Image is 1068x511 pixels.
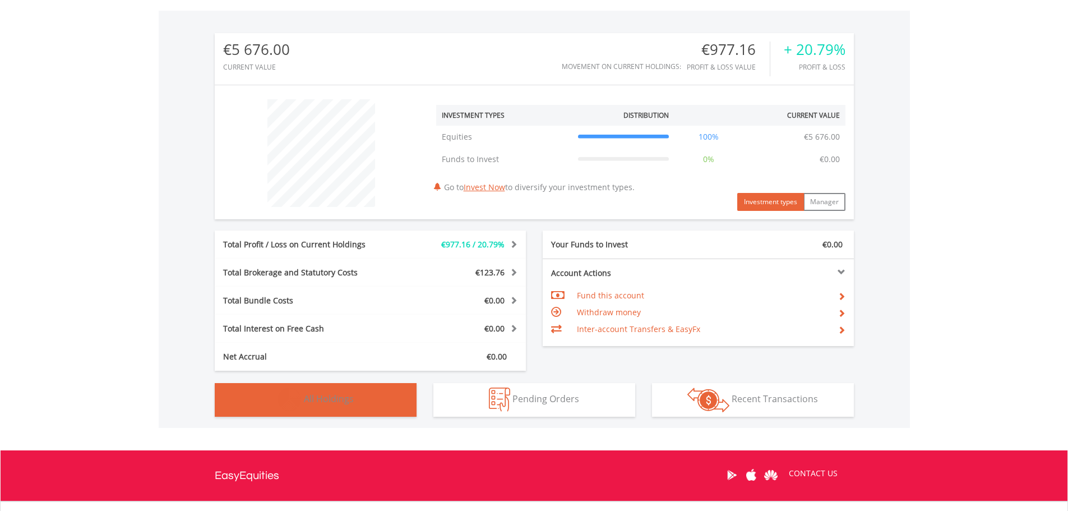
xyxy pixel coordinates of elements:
[803,193,845,211] button: Manager
[742,458,761,492] a: Apple
[475,267,505,278] span: €123.76
[674,148,743,171] td: 0%
[743,105,845,126] th: Current Value
[223,42,290,58] div: €5 676.00
[781,458,845,489] a: CONTACT US
[484,295,505,306] span: €0.00
[562,63,681,70] div: Movement on Current Holdings:
[215,450,279,501] a: EasyEquities
[215,267,396,278] div: Total Brokerage and Statutory Costs
[512,393,579,405] span: Pending Orders
[798,126,845,148] td: €5 676.00
[577,304,829,321] td: Withdraw money
[304,393,354,405] span: All Holdings
[623,111,669,120] div: Distribution
[489,388,510,412] img: pending_instructions-wht.png
[433,383,635,417] button: Pending Orders
[436,105,572,126] th: Investment Types
[215,351,396,362] div: Net Accrual
[577,321,829,338] td: Inter-account Transfers & EasyFx
[687,42,770,58] div: €977.16
[436,126,572,148] td: Equities
[543,268,699,279] div: Account Actions
[484,323,505,334] span: €0.00
[215,239,396,250] div: Total Profit / Loss on Current Holdings
[428,94,854,211] div: Go to to diversify your investment types.
[784,42,845,58] div: + 20.79%
[223,63,290,71] div: CURRENT VALUE
[674,126,743,148] td: 100%
[687,63,770,71] div: Profit & Loss Value
[464,182,505,192] a: Invest Now
[215,295,396,306] div: Total Bundle Costs
[577,287,829,304] td: Fund this account
[652,383,854,417] button: Recent Transactions
[732,393,818,405] span: Recent Transactions
[814,148,845,171] td: €0.00
[215,383,417,417] button: All Holdings
[215,323,396,334] div: Total Interest on Free Cash
[687,388,729,412] img: transactions-zar-wht.png
[784,63,845,71] div: Profit & Loss
[737,193,804,211] button: Investment types
[278,388,302,412] img: holdings-wht.png
[487,351,507,362] span: €0.00
[722,458,742,492] a: Google Play
[441,239,505,250] span: €977.16 / 20.79%
[761,458,781,492] a: Huawei
[543,239,699,250] div: Your Funds to Invest
[822,239,843,250] span: €0.00
[436,148,572,171] td: Funds to Invest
